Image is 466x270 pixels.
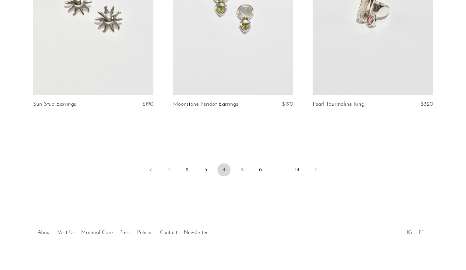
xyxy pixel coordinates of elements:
[160,230,177,235] a: Contact
[144,163,157,178] a: Previous
[236,163,249,176] a: 5
[421,101,433,107] span: $320
[163,163,176,176] a: 1
[419,230,424,235] a: PT
[142,101,153,107] span: $190
[282,101,293,107] span: $190
[254,163,267,176] a: 6
[217,163,231,176] span: 4
[33,101,76,107] a: Sun Stud Earrings
[119,230,130,235] a: Press
[173,101,238,107] a: Moonstone Peridot Earrings
[291,163,304,176] a: 14
[58,230,75,235] a: Visit Us
[272,163,285,176] span: …
[38,230,51,235] a: About
[34,225,211,237] ul: Quick links
[199,163,212,176] a: 3
[309,163,322,178] a: Next
[181,163,194,176] a: 2
[313,101,364,107] a: Pearl Tourmaline Ring
[81,230,113,235] a: Material Care
[407,230,412,235] a: IG
[404,225,428,237] ul: Social Medias
[137,230,153,235] a: Policies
